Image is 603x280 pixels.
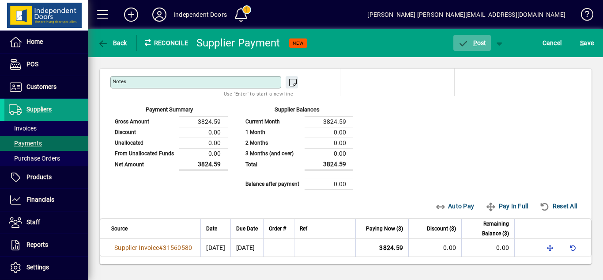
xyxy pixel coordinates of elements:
td: 0.00 [305,148,353,159]
span: # [159,244,163,251]
app-page-summary-card: Payment Summary [110,96,228,171]
mat-label: Notes [113,78,126,84]
span: Purchase Orders [9,155,60,162]
span: Invoices [9,125,37,132]
a: Invoices [4,121,88,136]
td: Unallocated [110,138,179,148]
a: Knowledge Base [574,2,592,31]
button: Post [453,35,491,51]
span: 0.00 [496,244,509,251]
span: Paying Now ($) [366,224,403,234]
span: Remaining Balance ($) [467,219,509,238]
span: S [580,39,584,46]
td: Discount [110,127,179,138]
span: 31560580 [163,244,192,251]
span: Customers [26,83,57,90]
app-page-header-button: Back [88,35,137,51]
td: 0.00 [179,148,228,159]
td: 1 Month [241,127,305,138]
div: [PERSON_NAME] [PERSON_NAME][EMAIL_ADDRESS][DOMAIN_NAME] [367,8,565,22]
td: 0.00 [305,179,353,189]
a: Purchase Orders [4,151,88,166]
div: Supplier Payment [196,36,280,50]
span: Financials [26,196,54,203]
td: Current Month [241,116,305,127]
span: Suppliers [26,106,52,113]
span: Date [206,224,217,234]
span: Due Date [236,224,258,234]
td: 3824.59 [179,116,228,127]
a: Supplier Invoice#31560580 [111,243,195,253]
button: Back [95,35,129,51]
div: Reconcile [137,36,190,50]
td: Net Amount [110,159,179,170]
span: P [473,39,477,46]
td: 0.00 [305,127,353,138]
td: 0.00 [305,138,353,148]
a: Home [4,31,88,53]
span: NEW [293,40,304,46]
div: Supplier Balances [241,105,353,116]
span: Staff [26,219,40,226]
a: Reports [4,234,88,256]
span: Discount ($) [427,224,456,234]
a: Settings [4,257,88,279]
td: 0.00 [179,127,228,138]
td: 2 Months [241,138,305,148]
app-page-summary-card: Supplier Balances [241,96,353,190]
div: Payment Summary [110,105,228,116]
a: Staff [4,211,88,234]
td: From Unallocated Funds [110,148,179,159]
button: Add [117,7,145,23]
button: Pay In Full [482,198,531,214]
td: [DATE] [230,239,263,257]
td: 0.00 [179,138,228,148]
span: Order # [269,224,286,234]
a: Products [4,166,88,188]
span: POS [26,61,38,68]
td: Balance after payment [241,179,305,189]
span: Reports [26,241,48,248]
td: Total [241,159,305,170]
div: Independent Doors [173,8,227,22]
td: Gross Amount [110,116,179,127]
span: 0.00 [443,244,456,251]
span: 3824.59 [379,244,403,251]
mat-hint: Use 'Enter' to start a new line [224,88,293,99]
button: Save [578,35,596,51]
span: Cancel [543,36,562,50]
span: Reset All [539,199,577,213]
button: Profile [145,7,173,23]
a: Financials [4,189,88,211]
span: Ref [300,224,307,234]
td: 3824.59 [305,159,353,170]
span: [DATE] [206,244,225,251]
a: POS [4,54,88,76]
span: Supplier Invoice [114,244,159,251]
span: Payments [9,140,42,147]
span: Settings [26,264,49,271]
span: Home [26,38,43,45]
span: Pay In Full [486,199,528,213]
button: Reset All [536,198,580,214]
span: Products [26,173,52,180]
a: Customers [4,76,88,98]
td: 3824.59 [305,116,353,127]
button: Cancel [540,35,564,51]
span: Source [111,224,128,234]
span: Back [98,39,127,46]
td: 3824.59 [179,159,228,170]
td: 3 Months (and over) [241,148,305,159]
span: ave [580,36,594,50]
span: ost [458,39,486,46]
a: Payments [4,136,88,151]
